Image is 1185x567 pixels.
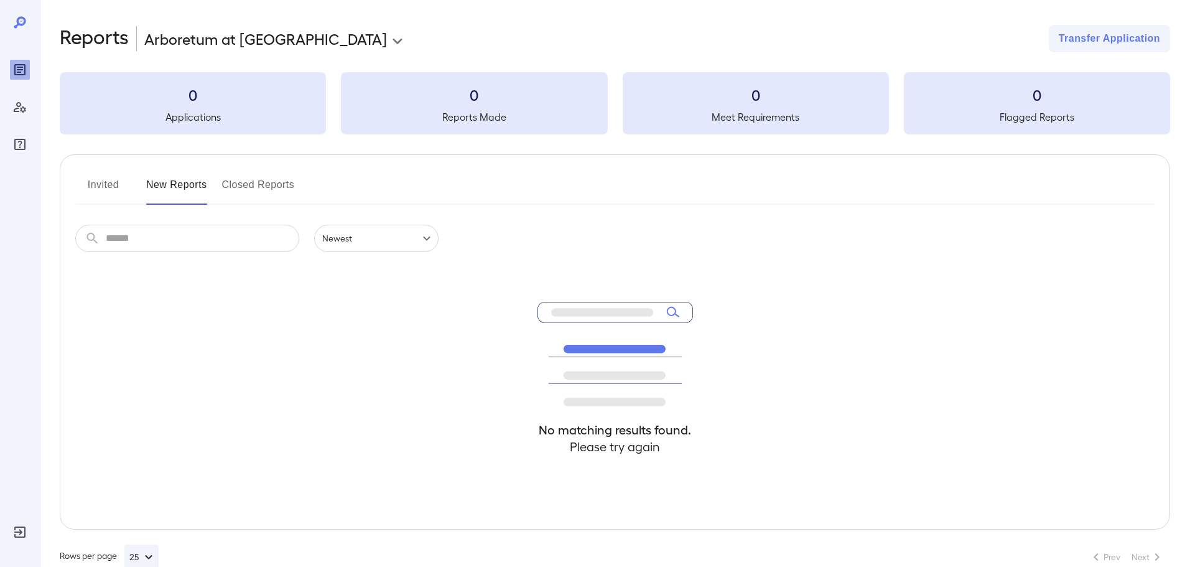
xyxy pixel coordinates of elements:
[222,175,295,205] button: Closed Reports
[144,29,387,49] p: Arboretum at [GEOGRAPHIC_DATA]
[537,421,693,438] h4: No matching results found.
[623,110,889,124] h5: Meet Requirements
[60,25,129,52] h2: Reports
[146,175,207,205] button: New Reports
[904,85,1170,105] h3: 0
[314,225,439,252] div: Newest
[341,85,607,105] h3: 0
[904,110,1170,124] h5: Flagged Reports
[60,85,326,105] h3: 0
[10,60,30,80] div: Reports
[60,110,326,124] h5: Applications
[537,438,693,455] h4: Please try again
[341,110,607,124] h5: Reports Made
[623,85,889,105] h3: 0
[10,522,30,542] div: Log Out
[60,72,1170,134] summary: 0Applications0Reports Made0Meet Requirements0Flagged Reports
[10,134,30,154] div: FAQ
[1083,547,1170,567] nav: pagination navigation
[75,175,131,205] button: Invited
[1049,25,1170,52] button: Transfer Application
[10,97,30,117] div: Manage Users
